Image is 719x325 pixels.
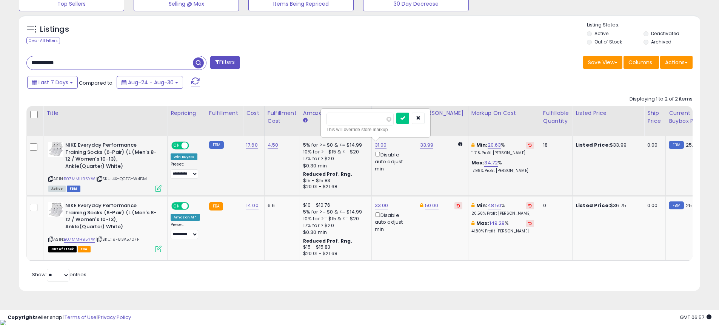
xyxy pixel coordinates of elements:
[303,238,353,244] b: Reduced Prof. Rng.
[79,79,114,87] span: Compared to:
[420,141,434,149] a: 33.99
[67,186,80,192] span: FBM
[647,202,660,209] div: 0.00
[303,209,366,215] div: 5% for >= $0 & <= $14.99
[488,202,502,209] a: 48.50
[188,142,200,149] span: OFF
[651,39,671,45] label: Archived
[96,236,139,242] span: | SKU: 9F83A5707F
[38,79,68,86] span: Last 7 Days
[98,314,131,321] a: Privacy Policy
[686,141,699,149] span: 25.02
[268,109,297,125] div: Fulfillment Cost
[303,162,366,169] div: $0.30 min
[543,202,567,209] div: 0
[476,141,488,149] b: Min:
[303,222,366,229] div: 17% for > $20
[64,236,95,243] a: B07MMH95YW
[46,109,164,117] div: Title
[484,159,498,167] a: 34.72
[375,150,411,172] div: Disable auto adjust min
[628,59,652,66] span: Columns
[65,142,157,172] b: NIKE Everyday Performance Training Socks (6-Pair) (L (Men's 8-12 / Women's 10-13), Ankle(Quarter)...
[303,109,368,117] div: Amazon Fees
[48,246,77,252] span: All listings that are currently out of stock and unavailable for purchase on Amazon
[594,30,608,37] label: Active
[171,153,197,160] div: Win BuyBox
[576,141,610,149] b: Listed Price:
[303,117,308,124] small: Amazon Fees.
[48,202,162,251] div: ASIN:
[303,251,366,257] div: $20.01 - $21.68
[303,142,366,149] div: 5% for >= $0 & <= $14.99
[471,229,534,234] p: 41.80% Profit [PERSON_NAME]
[576,142,638,149] div: $33.99
[488,141,501,149] a: 20.63
[210,56,240,69] button: Filters
[27,76,78,89] button: Last 7 Days
[587,22,700,29] p: Listing States:
[660,56,693,69] button: Actions
[8,314,35,321] strong: Copyright
[48,142,162,191] div: ASIN:
[471,159,485,166] b: Max:
[78,246,91,252] span: FBA
[48,202,63,217] img: 418ogZf8ZYL._SL40_.jpg
[96,176,147,182] span: | SKU: 4X-QCFG-W4DM
[576,202,638,209] div: $36.75
[471,211,534,216] p: 20.58% Profit [PERSON_NAME]
[490,220,505,227] a: 149.29
[647,109,662,125] div: Ship Price
[65,202,157,232] b: NIKE Everyday Performance Training Socks (6-Pair) (L (Men's 8-12 / Women's 10-13), Ankle(Quarter)...
[303,202,366,209] div: $10 - $10.76
[48,142,63,157] img: 418ogZf8ZYL._SL40_.jpg
[209,141,224,149] small: FBM
[420,109,465,117] div: [PERSON_NAME]
[172,142,182,149] span: ON
[468,106,540,136] th: The percentage added to the cost of goods (COGS) that forms the calculator for Min & Max prices.
[128,79,174,86] span: Aug-24 - Aug-30
[171,109,203,117] div: Repricing
[471,109,537,117] div: Markup on Cost
[543,142,567,149] div: 18
[630,96,693,103] div: Displaying 1 to 2 of 2 items
[686,202,699,209] span: 25.02
[117,76,183,89] button: Aug-24 - Aug-30
[680,314,711,321] span: 2025-09-7 06:57 GMT
[471,202,534,216] div: %
[65,314,97,321] a: Terms of Use
[576,109,641,117] div: Listed Price
[669,109,708,125] div: Current Buybox Price
[246,202,259,209] a: 14.00
[476,220,490,227] b: Max:
[40,24,69,35] h5: Listings
[303,184,366,190] div: $20.01 - $21.68
[476,202,488,209] b: Min:
[172,203,182,209] span: ON
[32,271,86,278] span: Show: entries
[64,176,95,182] a: B07MMH95YW
[171,222,200,239] div: Preset:
[268,202,294,209] div: 6.6
[303,149,366,155] div: 10% for >= $15 & <= $20
[375,202,388,209] a: 33.00
[583,56,622,69] button: Save View
[543,109,569,125] div: Fulfillable Quantity
[26,37,60,44] div: Clear All Filters
[594,39,622,45] label: Out of Stock
[246,141,258,149] a: 17.60
[471,168,534,173] p: 17.98% Profit [PERSON_NAME]
[209,109,240,117] div: Fulfillment
[246,109,261,117] div: Cost
[171,162,200,179] div: Preset:
[375,141,387,149] a: 31.00
[576,202,610,209] b: Listed Price:
[209,202,223,210] small: FBA
[471,159,534,173] div: %
[471,142,534,156] div: %
[188,203,200,209] span: OFF
[375,211,411,233] div: Disable auto adjust min
[647,142,660,149] div: 0.00
[669,201,684,209] small: FBM
[425,202,439,209] a: 50.00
